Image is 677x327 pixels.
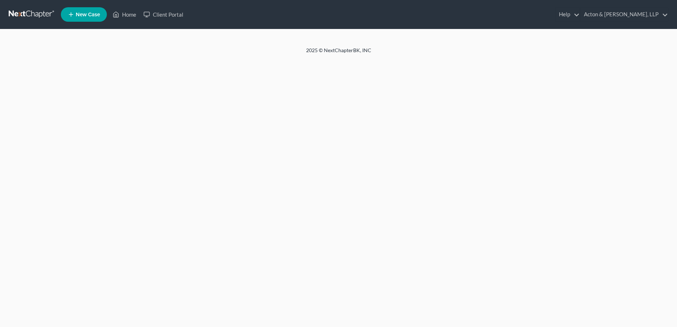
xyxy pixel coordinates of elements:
[109,8,140,21] a: Home
[580,8,668,21] a: Acton & [PERSON_NAME], LLP
[132,47,545,60] div: 2025 © NextChapterBK, INC
[555,8,580,21] a: Help
[140,8,187,21] a: Client Portal
[61,7,107,22] new-legal-case-button: New Case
